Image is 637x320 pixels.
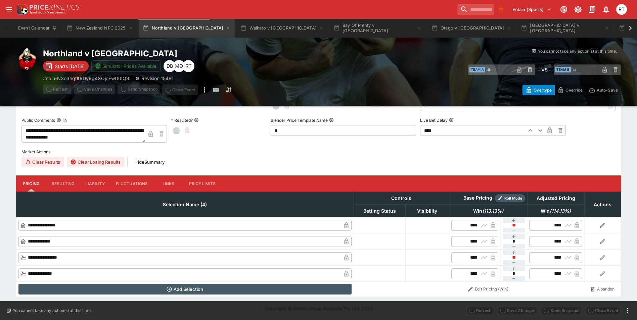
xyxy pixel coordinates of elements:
[558,3,570,15] button: Connected to PK
[522,85,555,95] button: Overtype
[18,284,352,295] button: Add Selection
[329,19,426,38] button: Bay Of Plenty v [GEOGRAPHIC_DATA]
[572,3,584,15] button: Toggle light/dark mode
[200,85,209,95] button: more
[466,207,511,215] span: Win(113.13%)
[420,117,448,123] p: Live Bet Delay
[495,194,525,202] div: Show/hide Price Roll mode configuration.
[130,157,169,167] button: HideSummary
[457,4,494,15] input: search
[354,192,449,205] th: Controls
[194,118,199,122] button: Resulted?
[517,19,613,38] button: [GEOGRAPHIC_DATA] v [GEOGRAPHIC_DATA]
[153,175,184,192] button: Links
[16,48,38,70] img: rugby_union.png
[62,19,137,38] button: New Zealand NPC 2025
[182,60,194,72] div: Richard Tatton
[62,118,67,122] button: Copy To Clipboard
[184,175,221,192] button: Price Limits
[616,4,627,15] div: Richard Tatton
[624,307,632,315] button: more
[586,3,598,15] button: Documentation
[141,75,174,82] p: Revision 15481
[16,175,46,192] button: Pricing
[30,5,79,10] img: PriceKinetics
[482,207,503,215] em: ( 113.13 %)
[46,175,80,192] button: Resulting
[110,175,153,192] button: Fluctuations
[271,117,328,123] p: Blender Price Template Name
[600,3,612,15] button: Notifications
[329,118,334,122] button: Blender Price Template Name
[410,207,445,215] span: Visibility
[14,19,61,38] button: Event Calendar
[502,196,525,201] span: Roll Mode
[43,48,332,59] h2: Copy To Clipboard
[3,3,15,15] button: open drawer
[527,192,584,205] th: Adjusted Pricing
[171,117,193,123] p: Resulted?
[155,201,214,209] span: Selection Name (4)
[508,4,556,15] button: Select Tenant
[67,157,125,167] button: Clear Losing Results
[55,63,85,70] p: Starts [DATE]
[21,117,55,123] p: Public Comments
[584,192,621,217] th: Actions
[21,157,64,167] button: Clear Results
[451,284,525,295] button: Edit Pricing (Win)
[496,4,506,15] button: No Bookmarks
[13,308,92,314] p: You cannot take any action(s) at this time.
[461,194,495,202] div: Base Pricing
[356,207,403,215] span: Betting Status
[139,19,235,38] button: Northland v [GEOGRAPHIC_DATA]
[427,19,515,38] button: Otago v [GEOGRAPHIC_DATA]
[164,60,176,72] div: Daniel Beswick
[538,48,617,54] p: You cannot take any action(s) at this time.
[91,60,161,72] button: Simulator Prices Available
[538,66,551,73] h6: - VS -
[56,118,61,122] button: Public CommentsCopy To Clipboard
[586,85,621,95] button: Auto-Save
[534,87,552,94] p: Overtype
[550,207,571,215] em: ( 114.13 %)
[449,118,454,122] button: Live Bet Delay
[597,87,618,94] p: Auto-Save
[614,2,629,17] button: Richard Tatton
[555,67,571,72] span: Team B
[554,85,586,95] button: Override
[21,147,616,157] label: Market Actions
[469,67,485,72] span: Team A
[15,3,28,16] img: PriceKinetics Logo
[565,87,583,94] p: Override
[533,207,578,215] span: Win(114.13%)
[522,85,621,95] div: Start From
[586,284,619,295] button: Abandon
[30,11,66,14] img: Sportsbook Management
[236,19,328,38] button: Waikato v [GEOGRAPHIC_DATA]
[43,75,131,82] p: Copy To Clipboard
[173,60,185,72] div: Matthew Oliver
[80,175,110,192] button: Liability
